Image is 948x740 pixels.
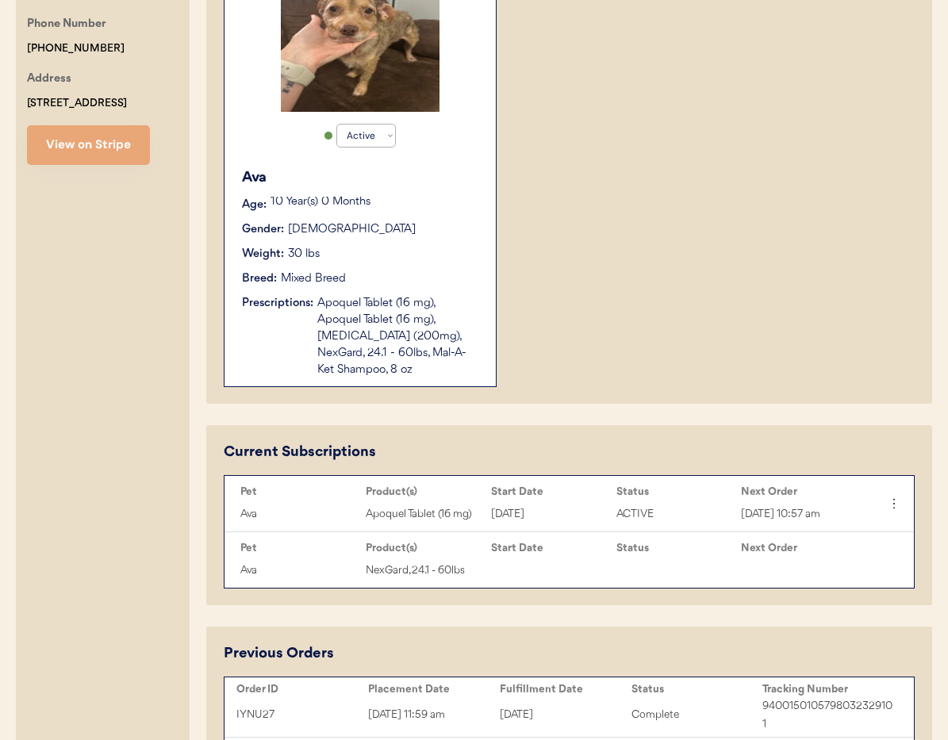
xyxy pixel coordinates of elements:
div: Status [616,542,734,554]
div: Status [631,683,763,696]
div: 9400150105798032329101 [762,697,894,734]
div: Tracking Number [762,683,894,696]
div: Apoquel Tablet (16 mg), Apoquel Tablet (16 mg), [MEDICAL_DATA] (200mg), NexGard, 24.1 - 60lbs, Ma... [317,295,480,378]
div: Previous Orders [224,643,334,665]
div: Start Date [491,485,608,498]
div: Order ID [236,683,368,696]
div: Ava [242,167,480,189]
div: Placement Date [368,683,500,696]
div: Ava [240,505,358,523]
div: Apoquel Tablet (16 mg) [366,505,483,523]
div: Next Order [741,542,858,554]
div: Product(s) [366,485,483,498]
p: 10 Year(s) 0 Months [271,197,480,208]
div: [DATE] [500,706,631,724]
div: [DEMOGRAPHIC_DATA] [288,221,416,238]
div: NexGard, 24.1 - 60lbs [366,562,483,580]
div: Fulfillment Date [500,683,631,696]
div: Start Date [491,542,608,554]
div: Pet [240,485,358,498]
div: Complete [631,706,763,724]
div: Status [616,485,734,498]
div: Ava [240,562,358,580]
div: Mixed Breed [281,270,346,287]
div: [PHONE_NUMBER] [27,40,125,58]
div: [DATE] 10:57 am [741,505,858,523]
div: Gender: [242,221,284,238]
div: Age: [242,197,267,213]
div: Weight: [242,246,284,263]
div: [DATE] 11:59 am [368,706,500,724]
div: [DATE] [491,505,608,523]
div: IYNU27 [236,706,368,724]
div: Address [27,70,71,90]
div: Prescriptions: [242,295,313,312]
div: Next Order [741,485,858,498]
div: Pet [240,542,358,554]
div: Phone Number [27,15,106,35]
div: 30 lbs [288,246,320,263]
div: Product(s) [366,542,483,554]
button: View on Stripe [27,125,150,165]
div: Current Subscriptions [224,442,376,463]
div: ACTIVE [616,505,734,523]
div: Breed: [242,270,277,287]
div: [STREET_ADDRESS] [27,94,127,113]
